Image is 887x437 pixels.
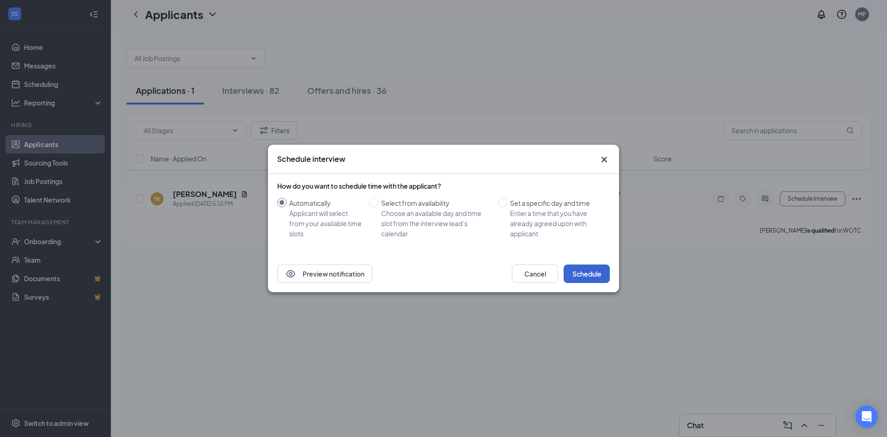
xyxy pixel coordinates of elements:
[285,268,296,279] svg: Eye
[381,198,491,208] div: Select from availability
[277,154,346,164] h3: Schedule interview
[277,181,610,191] div: How do you want to schedule time with the applicant?
[599,154,610,165] svg: Cross
[277,265,372,283] button: EyePreview notification
[510,208,602,239] div: Enter a time that you have already agreed upon with applicant
[564,265,610,283] button: Schedule
[512,265,558,283] button: Cancel
[510,198,602,208] div: Set a specific day and time
[599,154,610,165] button: Close
[381,208,491,239] div: Choose an available day and time slot from the interview lead’s calendar
[289,208,362,239] div: Applicant will select from your available time slots
[289,198,362,208] div: Automatically
[856,406,878,428] div: Open Intercom Messenger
